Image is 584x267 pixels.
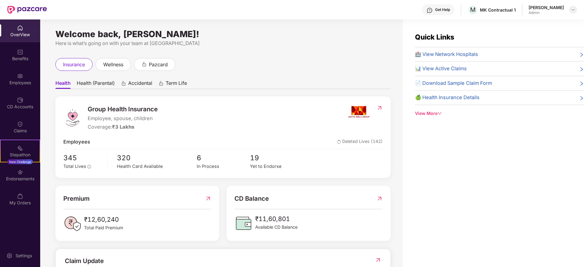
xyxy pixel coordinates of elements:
img: insurerIcon [347,104,370,120]
img: svg+xml;base64,PHN2ZyBpZD0iTXlfT3JkZXJzIiBkYXRhLW5hbWU9Ik15IE9yZGVycyIgeG1sbnM9Imh0dHA6Ly93d3cudz... [17,193,23,199]
span: right [579,81,584,87]
div: View More [415,110,584,117]
span: 📊 View Active Claims [415,65,467,73]
span: 🍏 Health Insurance Details [415,94,480,102]
span: ₹12,60,240 [84,215,123,224]
img: New Pazcare Logo [7,6,47,14]
div: Stepathon [1,152,40,158]
div: New Challenge [7,159,33,164]
span: pazcard [149,61,168,68]
span: ₹11,60,801 [255,214,297,224]
span: right [579,52,584,58]
span: 345 [63,152,103,163]
div: animation [121,81,126,86]
div: Here is what’s going on with your team at [GEOGRAPHIC_DATA] [55,40,391,47]
span: Health (Parental) [77,80,115,89]
span: 🏥 View Network Hospitals [415,50,478,58]
span: 320 [117,152,197,163]
img: svg+xml;base64,PHN2ZyBpZD0iQ0RfQWNjb3VudHMiIGRhdGEtbmFtZT0iQ0QgQWNjb3VudHMiIHhtbG5zPSJodHRwOi8vd3... [17,97,23,103]
span: Group Health Insurance [88,104,158,114]
img: svg+xml;base64,PHN2ZyBpZD0iSGVscC0zMngzMiIgeG1sbnM9Imh0dHA6Ly93d3cudzMub3JnLzIwMDAvc3ZnIiB3aWR0aD... [427,7,433,13]
img: RedirectIcon [205,194,211,203]
div: [PERSON_NAME] [529,5,564,10]
span: Employee, spouse, children [88,115,158,123]
span: Term Life [166,80,187,89]
div: Get Help [435,7,450,12]
span: ₹3 Lakhs [112,124,134,130]
img: svg+xml;base64,PHN2ZyBpZD0iSG9tZSIgeG1sbnM9Imh0dHA6Ly93d3cudzMub3JnLzIwMDAvc3ZnIiB3aWR0aD0iMjAiIG... [17,25,23,31]
div: Admin [529,10,564,15]
img: RedirectIcon [376,105,383,111]
img: svg+xml;base64,PHN2ZyBpZD0iQ2xhaW0iIHhtbG5zPSJodHRwOi8vd3d3LnczLm9yZy8yMDAwL3N2ZyIgd2lkdGg9IjIwIi... [17,121,23,127]
div: animation [142,61,147,67]
span: right [579,66,584,73]
img: svg+xml;base64,PHN2ZyBpZD0iU2V0dGluZy0yMHgyMCIgeG1sbnM9Imh0dHA6Ly93d3cudzMub3JnLzIwMDAvc3ZnIiB3aW... [6,253,12,259]
span: info-circle [87,165,91,168]
span: down [438,111,442,116]
span: 6 [197,152,250,163]
div: Welcome back, [PERSON_NAME]! [55,32,391,36]
img: svg+xml;base64,PHN2ZyBpZD0iRW5kb3JzZW1lbnRzIiB4bWxucz0iaHR0cDovL3d3dy53My5vcmcvMjAwMC9zdmciIHdpZH... [17,169,23,175]
span: right [579,95,584,102]
span: insurance [63,61,85,68]
span: 📄 Download Sample Claim Form [415,79,492,87]
span: Quick Links [415,33,454,41]
img: PaidPremiumIcon [63,215,82,233]
span: Accidental [128,80,152,89]
img: logo [63,109,82,127]
img: svg+xml;base64,PHN2ZyBpZD0iRW1wbG95ZWVzIiB4bWxucz0iaHR0cDovL3d3dy53My5vcmcvMjAwMC9zdmciIHdpZHRoPS... [17,73,23,79]
div: In Process [197,163,250,170]
img: RedirectIcon [376,194,383,203]
span: Total Lives [63,164,86,169]
img: svg+xml;base64,PHN2ZyBpZD0iQmVuZWZpdHMiIHhtbG5zPSJodHRwOi8vd3d3LnczLm9yZy8yMDAwL3N2ZyIgd2lkdGg9Ij... [17,49,23,55]
span: Premium [63,194,90,203]
span: CD Balance [234,194,269,203]
img: RedirectIcon [375,257,381,263]
span: Health [55,80,71,89]
img: svg+xml;base64,PHN2ZyBpZD0iRHJvcGRvd24tMzJ4MzIiIHhtbG5zPSJodHRwOi8vd3d3LnczLm9yZy8yMDAwL3N2ZyIgd2... [571,7,575,12]
span: 19 [250,152,303,163]
span: Deleted Lives (142) [337,138,383,146]
div: Claim Update [65,256,104,266]
span: M [470,6,476,13]
span: Available CD Balance [255,224,297,231]
span: Employees [63,138,90,146]
div: MK Contractual 1 [480,7,516,13]
div: animation [158,81,164,86]
div: Yet to Endorse [250,163,303,170]
span: Total Paid Premium [84,224,123,231]
img: svg+xml;base64,PHN2ZyB4bWxucz0iaHR0cDovL3d3dy53My5vcmcvMjAwMC9zdmciIHdpZHRoPSIyMSIgaGVpZ2h0PSIyMC... [17,145,23,151]
div: Settings [14,253,34,259]
div: Health Card Available [117,163,197,170]
span: wellness [103,61,123,68]
img: CDBalanceIcon [234,214,253,232]
div: Coverage: [88,123,158,131]
img: deleteIcon [337,140,341,144]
